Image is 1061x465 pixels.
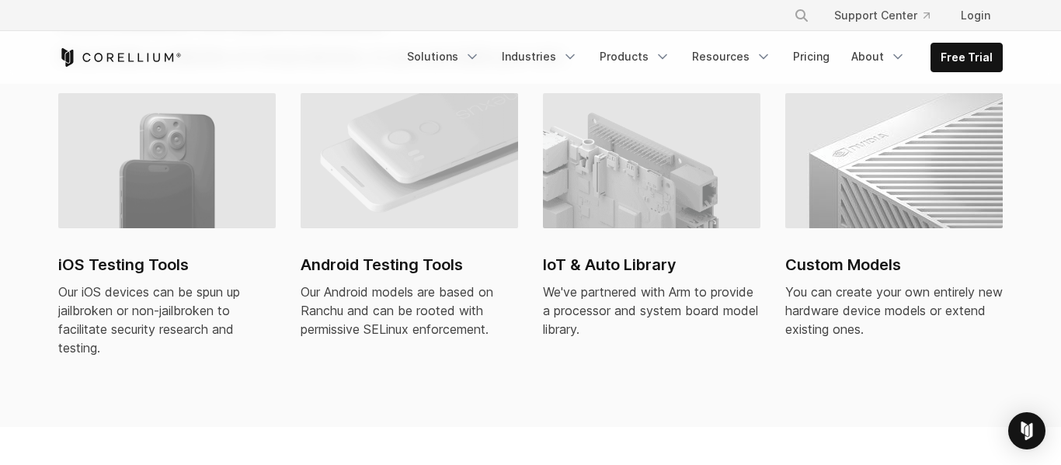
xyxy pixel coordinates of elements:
img: iPhone virtual machine and devices [58,93,276,228]
a: Corellium Home [58,48,182,67]
a: Support Center [822,2,942,29]
a: About [842,43,915,71]
img: IoT & Auto Library [543,93,760,228]
button: Search [788,2,816,29]
h2: Android Testing Tools [301,253,518,276]
a: Industries [492,43,587,71]
a: Custom Models Custom Models You can create your own entirely new hardware device models or extend... [785,93,1003,357]
div: Navigation Menu [775,2,1003,29]
a: iPhone virtual machine and devices iOS Testing Tools Our iOS devices can be spun up jailbroken or... [58,93,276,376]
div: Our Android models are based on Ranchu and can be rooted with permissive SELinux enforcement. [301,283,518,338]
a: IoT & Auto Library IoT & Auto Library We've partnered with Arm to provide a processor and system ... [543,93,760,357]
img: Android virtual machine and devices [301,93,518,228]
img: Custom Models [785,93,1003,228]
a: Solutions [398,43,489,71]
a: Android virtual machine and devices Android Testing Tools Our Android models are based on Ranchu ... [301,93,518,357]
h2: IoT & Auto Library [543,253,760,276]
a: Login [948,2,1003,29]
a: Resources [683,43,781,71]
a: Pricing [784,43,839,71]
div: Our iOS devices can be spun up jailbroken or non-jailbroken to facilitate security research and t... [58,283,276,357]
div: You can create your own entirely new hardware device models or extend existing ones. [785,283,1003,338]
a: Products [590,43,680,71]
div: We've partnered with Arm to provide a processor and system board model library. [543,283,760,338]
div: Open Intercom Messenger [1008,412,1045,449]
div: Navigation Menu [398,43,1003,72]
h2: Custom Models [785,253,1003,276]
a: Free Trial [931,43,1002,71]
h2: iOS Testing Tools [58,253,276,276]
